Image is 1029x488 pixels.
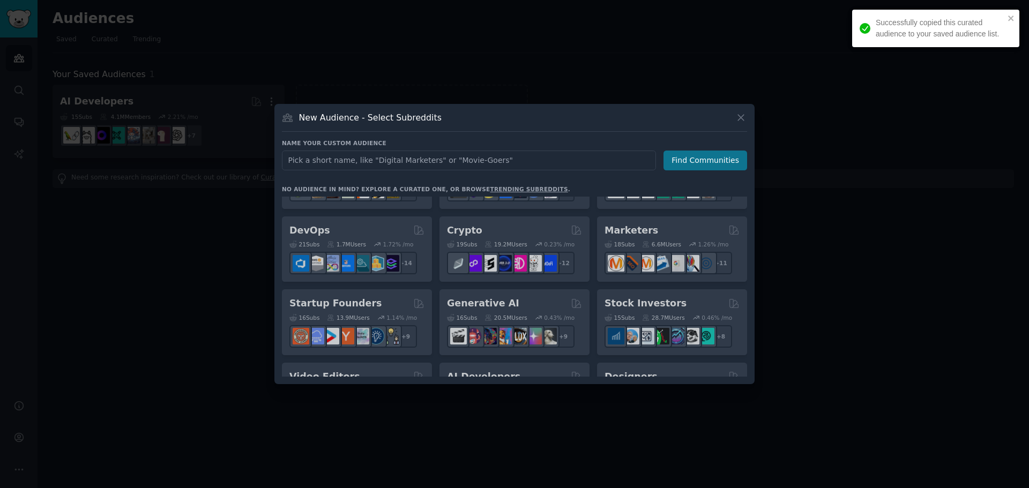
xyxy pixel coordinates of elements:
[299,112,442,123] h3: New Audience - Select Subreddits
[876,17,1004,40] div: Successfully copied this curated audience to your saved audience list.
[663,151,747,170] button: Find Communities
[282,151,656,170] input: Pick a short name, like "Digital Marketers" or "Movie-Goers"
[490,186,568,192] a: trending subreddits
[282,139,747,147] h3: Name your custom audience
[1008,14,1015,22] button: close
[282,185,570,193] div: No audience in mind? Explore a curated one, or browse .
